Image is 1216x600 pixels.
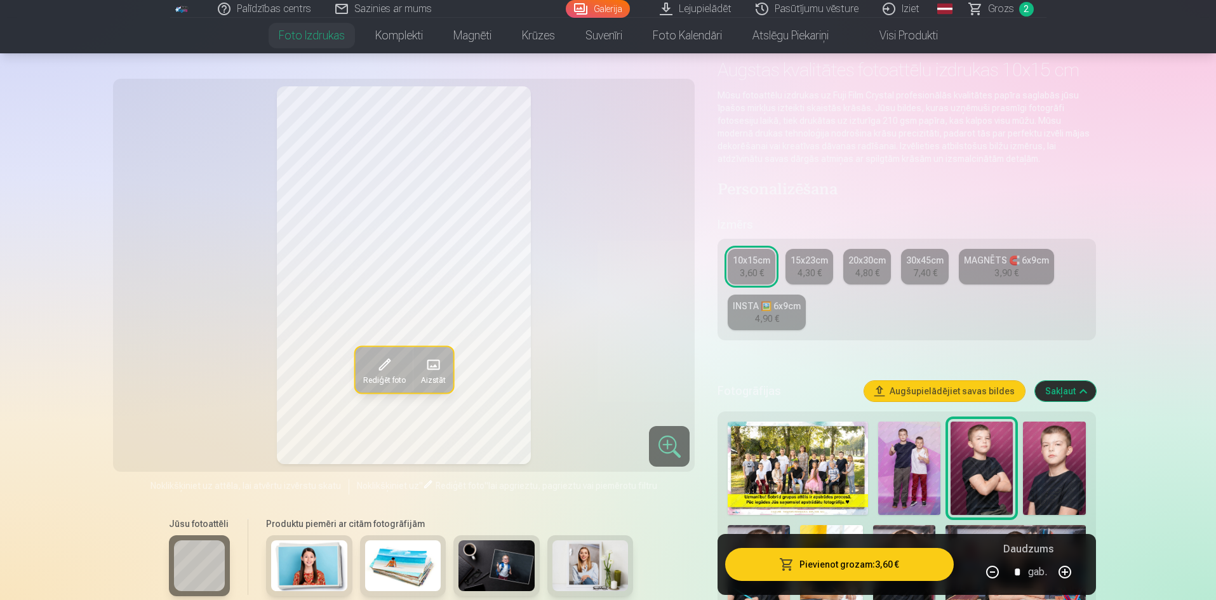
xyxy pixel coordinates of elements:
[169,517,230,530] h6: Jūsu fotoattēli
[791,254,828,267] div: 15x23cm
[844,18,953,53] a: Visi produkti
[906,254,944,267] div: 30x45cm
[848,254,886,267] div: 20x30cm
[1003,542,1053,557] h5: Daudzums
[718,382,853,400] h5: Fotogrāfijas
[737,18,844,53] a: Atslēgu piekariņi
[855,267,879,279] div: 4,80 €
[718,216,1095,234] h5: Izmērs
[901,249,949,284] a: 30x45cm7,40 €
[175,5,189,13] img: /fa1
[964,254,1049,267] div: MAGNĒTS 🧲 6x9cm
[728,249,775,284] a: 10x15cm3,60 €
[913,267,937,279] div: 7,40 €
[755,312,779,325] div: 4,90 €
[843,249,891,284] a: 20x30cm4,80 €
[413,347,453,392] button: Aizstāt
[264,18,360,53] a: Foto izdrukas
[988,1,1014,17] span: Grozs
[718,180,1095,201] h4: Personalizēšana
[150,479,341,492] span: Noklikšķiniet uz attēla, lai atvērtu izvērstu skatu
[488,481,657,491] span: lai apgrieztu, pagrieztu vai piemērotu filtru
[360,18,438,53] a: Komplekti
[484,481,488,491] span: "
[785,249,833,284] a: 15x23cm4,30 €
[638,18,737,53] a: Foto kalendāri
[570,18,638,53] a: Suvenīri
[419,481,423,491] span: "
[864,381,1025,401] button: Augšupielādējiet savas bildes
[1019,2,1034,17] span: 2
[994,267,1019,279] div: 3,90 €
[725,548,953,581] button: Pievienot grozam:3,60 €
[436,481,484,491] span: Rediģēt foto
[728,295,806,330] a: INSTA 🖼️ 6x9cm4,90 €
[1035,381,1096,401] button: Sakļaut
[740,267,764,279] div: 3,60 €
[959,249,1054,284] a: MAGNĒTS 🧲 6x9cm3,90 €
[798,267,822,279] div: 4,30 €
[420,375,445,385] span: Aizstāt
[355,347,413,392] button: Rediģēt foto
[261,517,638,530] h6: Produktu piemēri ar citām fotogrāfijām
[733,254,770,267] div: 10x15cm
[438,18,507,53] a: Magnēti
[507,18,570,53] a: Krūzes
[357,481,419,491] span: Noklikšķiniet uz
[363,375,405,385] span: Rediģēt foto
[1028,557,1047,587] div: gab.
[733,300,801,312] div: INSTA 🖼️ 6x9cm
[718,58,1095,81] h1: Augstas kvalitātes fotoattēlu izdrukas 10x15 cm
[718,89,1095,165] p: Mūsu fotoattēlu izdrukas uz Fuji Film Crystal profesionālās kvalitātes papīra saglabās jūsu īpašo...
